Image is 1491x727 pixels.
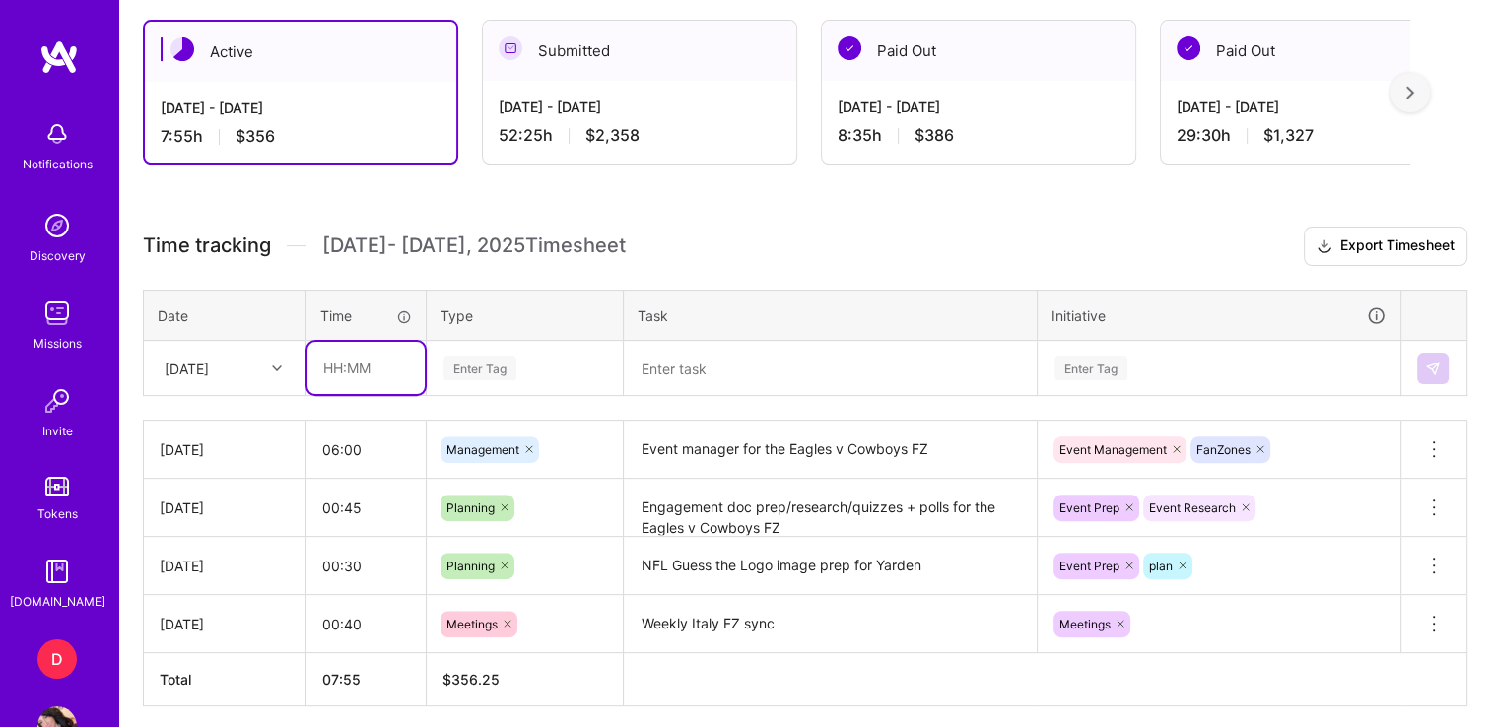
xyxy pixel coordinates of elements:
[37,552,77,591] img: guide book
[626,597,1035,651] textarea: Weekly Italy FZ sync
[37,206,77,245] img: discovery
[144,653,306,706] th: Total
[37,503,78,524] div: Tokens
[37,381,77,421] img: Invite
[161,98,441,118] div: [DATE] - [DATE]
[45,477,69,496] img: tokens
[499,97,780,117] div: [DATE] - [DATE]
[306,540,426,592] input: HH:MM
[1177,36,1200,60] img: Paid Out
[37,114,77,154] img: bell
[838,97,1119,117] div: [DATE] - [DATE]
[838,125,1119,146] div: 8:35 h
[160,439,290,460] div: [DATE]
[143,233,271,258] span: Time tracking
[144,290,306,341] th: Date
[30,245,86,266] div: Discovery
[1051,304,1387,327] div: Initiative
[39,39,79,75] img: logo
[306,653,427,706] th: 07:55
[1059,442,1167,457] span: Event Management
[442,671,500,688] span: $ 356.25
[306,598,426,650] input: HH:MM
[145,22,456,82] div: Active
[499,125,780,146] div: 52:25 h
[822,21,1135,81] div: Paid Out
[483,21,796,81] div: Submitted
[1304,227,1467,266] button: Export Timesheet
[236,126,275,147] span: $356
[1054,353,1127,383] div: Enter Tag
[838,36,861,60] img: Paid Out
[446,500,495,515] span: Planning
[626,539,1035,593] textarea: NFL Guess the Logo image prep for Yarden
[37,294,77,333] img: teamwork
[427,290,624,341] th: Type
[160,497,290,518] div: [DATE]
[1149,500,1236,515] span: Event Research
[34,333,82,354] div: Missions
[1149,559,1173,573] span: plan
[306,482,426,534] input: HH:MM
[446,617,498,631] span: Meetings
[626,481,1035,535] textarea: Engagement doc prep/research/quizzes + polls for the Eagles v Cowboys FZ
[1161,21,1474,81] div: Paid Out
[1425,361,1441,376] img: Submit
[443,353,516,383] div: Enter Tag
[915,125,954,146] span: $386
[624,290,1038,341] th: Task
[446,442,519,457] span: Management
[1059,500,1119,515] span: Event Prep
[1177,97,1458,117] div: [DATE] - [DATE]
[33,639,82,679] a: D
[10,591,105,612] div: [DOMAIN_NAME]
[1196,442,1251,457] span: FanZones
[1317,236,1332,257] i: icon Download
[1059,559,1119,573] span: Event Prep
[272,363,282,373] i: icon Chevron
[626,423,1035,477] textarea: Event manager for the Eagles v Cowboys FZ
[499,36,522,60] img: Submitted
[322,233,626,258] span: [DATE] - [DATE] , 2025 Timesheet
[161,126,441,147] div: 7:55 h
[1263,125,1314,146] span: $1,327
[23,154,93,174] div: Notifications
[165,358,209,378] div: [DATE]
[306,424,426,476] input: HH:MM
[42,421,73,441] div: Invite
[160,556,290,576] div: [DATE]
[320,305,412,326] div: Time
[1059,617,1111,631] span: Meetings
[446,559,495,573] span: Planning
[307,342,425,394] input: HH:MM
[585,125,640,146] span: $2,358
[170,37,194,61] img: Active
[1177,125,1458,146] div: 29:30 h
[1406,86,1414,99] img: right
[160,614,290,634] div: [DATE]
[37,639,77,679] div: D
